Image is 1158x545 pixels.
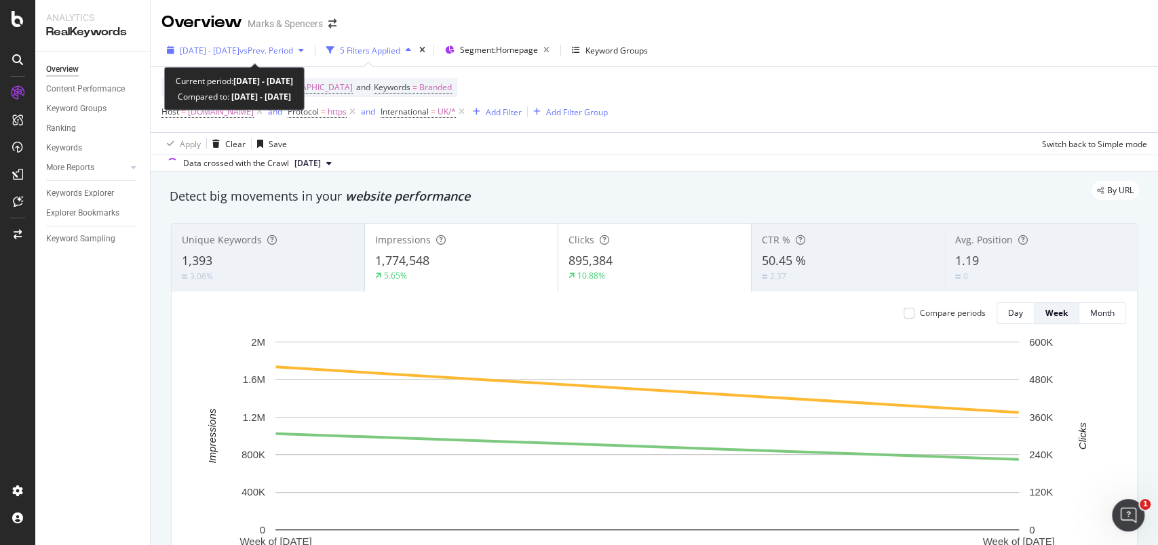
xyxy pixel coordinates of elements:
[46,206,140,220] a: Explorer Bookmarks
[412,81,417,93] span: =
[568,252,613,268] span: 895,384
[207,133,246,155] button: Clear
[566,39,653,61] button: Keyword Groups
[183,157,289,169] div: Data crossed with the Crawl
[328,19,336,28] div: arrow-right-arrow-left
[384,270,407,281] div: 5.65%
[431,106,436,117] span: =
[381,106,429,117] span: International
[460,44,538,56] span: Segment: Homepage
[440,39,555,61] button: Segment:Homepage
[1112,499,1144,531] iframe: Intercom live chat
[1092,181,1139,200] div: legacy label
[161,11,242,34] div: Overview
[288,106,319,117] span: Protocol
[762,233,790,246] span: CTR %
[955,233,1013,246] span: Avg. Position
[467,104,522,120] button: Add Filter
[161,133,201,155] button: Apply
[46,161,94,175] div: More Reports
[920,307,986,319] div: Compare periods
[997,302,1035,324] button: Day
[1029,524,1035,536] text: 0
[188,102,254,121] span: [DOMAIN_NAME]
[361,105,375,118] button: and
[46,141,140,155] a: Keywords
[419,78,452,97] span: Branded
[356,81,370,93] span: and
[180,45,239,56] span: [DATE] - [DATE]
[486,106,522,118] div: Add Filter
[375,252,429,268] span: 1,774,548
[321,39,417,61] button: 5 Filters Applied
[225,138,246,150] div: Clear
[1107,186,1134,195] span: By URL
[577,270,605,281] div: 10.88%
[289,155,337,171] button: [DATE]
[340,45,400,56] div: 5 Filters Applied
[182,252,212,268] span: 1,393
[46,206,119,220] div: Explorer Bookmarks
[1029,486,1053,498] text: 120K
[46,121,140,136] a: Ranking
[955,252,979,268] span: 1.19
[1090,307,1115,319] div: Month
[182,275,187,279] img: Equal
[243,374,265,385] text: 1.6M
[242,449,265,460] text: 800K
[178,89,291,104] div: Compared to:
[321,106,326,117] span: =
[269,138,287,150] div: Save
[1079,302,1126,324] button: Month
[161,39,309,61] button: [DATE] - [DATE]vsPrev. Period
[46,232,140,246] a: Keyword Sampling
[417,43,428,57] div: times
[374,81,410,93] span: Keywords
[963,270,968,282] div: 0
[46,82,140,96] a: Content Performance
[260,524,265,536] text: 0
[46,62,79,77] div: Overview
[242,486,265,498] text: 400K
[181,106,186,117] span: =
[206,408,218,463] text: Impressions
[46,11,139,24] div: Analytics
[233,75,293,87] b: [DATE] - [DATE]
[1045,307,1068,319] div: Week
[294,157,321,169] span: 2024 Sep. 21st
[770,270,786,282] div: 2.37
[1029,449,1053,460] text: 240K
[268,106,282,117] div: and
[182,233,262,246] span: Unique Keywords
[46,141,82,155] div: Keywords
[328,102,347,121] span: https
[229,91,291,102] b: [DATE] - [DATE]
[1042,138,1147,150] div: Switch back to Simple mode
[46,62,140,77] a: Overview
[528,104,608,120] button: Add Filter Group
[180,138,201,150] div: Apply
[190,270,213,282] div: 3.06%
[161,106,179,117] span: Host
[46,82,125,96] div: Content Performance
[243,411,265,423] text: 1.2M
[1008,307,1023,319] div: Day
[46,24,139,40] div: RealKeywords
[762,275,767,279] img: Equal
[268,105,282,118] button: and
[46,161,127,175] a: More Reports
[46,232,115,246] div: Keyword Sampling
[1029,411,1053,423] text: 360K
[46,186,114,201] div: Keywords Explorer
[46,102,140,116] a: Keyword Groups
[1077,422,1088,449] text: Clicks
[1037,133,1147,155] button: Switch back to Simple mode
[239,45,293,56] span: vs Prev. Period
[252,133,287,155] button: Save
[375,233,431,246] span: Impressions
[248,17,323,31] div: Marks & Spencers
[361,106,375,117] div: and
[46,186,140,201] a: Keywords Explorer
[546,106,608,118] div: Add Filter Group
[1029,374,1053,385] text: 480K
